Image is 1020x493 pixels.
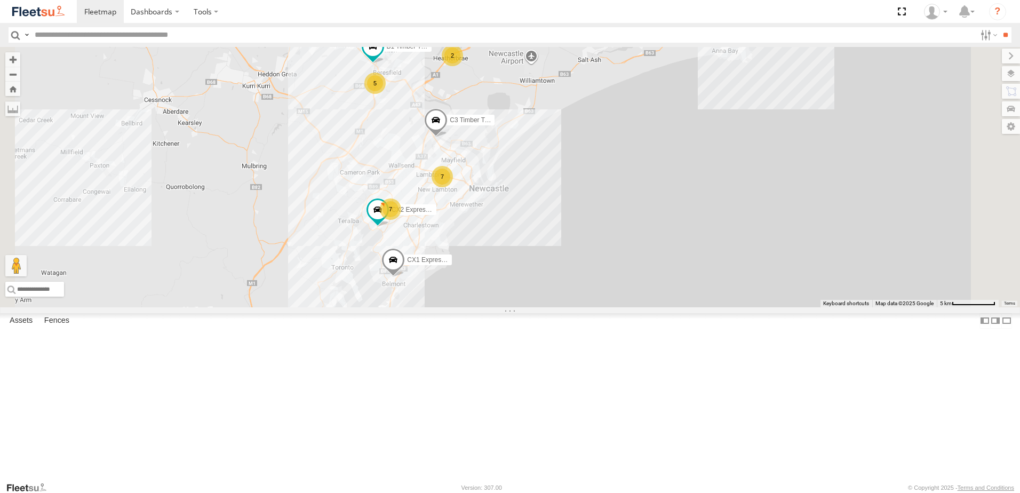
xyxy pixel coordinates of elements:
i: ? [989,3,1006,20]
span: C3 Timber Truck [450,116,497,124]
div: 5 [364,73,386,94]
div: 7 [380,198,401,220]
label: Fences [39,313,75,328]
button: Zoom out [5,67,20,82]
div: Version: 307.00 [461,484,502,491]
label: Map Settings [1002,119,1020,134]
span: Map data ©2025 Google [875,300,934,306]
a: Visit our Website [6,482,55,493]
div: 7 [432,166,453,187]
label: Assets [4,313,38,328]
div: Gary Hudson [920,4,951,20]
span: 5 km [940,300,952,306]
button: Drag Pegman onto the map to open Street View [5,255,27,276]
div: 2 [442,45,463,66]
button: Map Scale: 5 km per 78 pixels [937,300,999,307]
button: Keyboard shortcuts [823,300,869,307]
label: Search Query [22,27,31,43]
img: fleetsu-logo-horizontal.svg [11,4,66,19]
a: Terms and Conditions [958,484,1014,491]
label: Dock Summary Table to the Right [990,313,1001,329]
span: CX2 Express Ute [392,206,441,213]
button: Zoom Home [5,82,20,96]
a: Terms (opens in new tab) [1004,301,1015,306]
label: Dock Summary Table to the Left [979,313,990,329]
div: © Copyright 2025 - [908,484,1014,491]
span: CX1 Express Ute [407,257,456,264]
button: Zoom in [5,52,20,67]
label: Search Filter Options [976,27,999,43]
label: Hide Summary Table [1001,313,1012,329]
label: Measure [5,101,20,116]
